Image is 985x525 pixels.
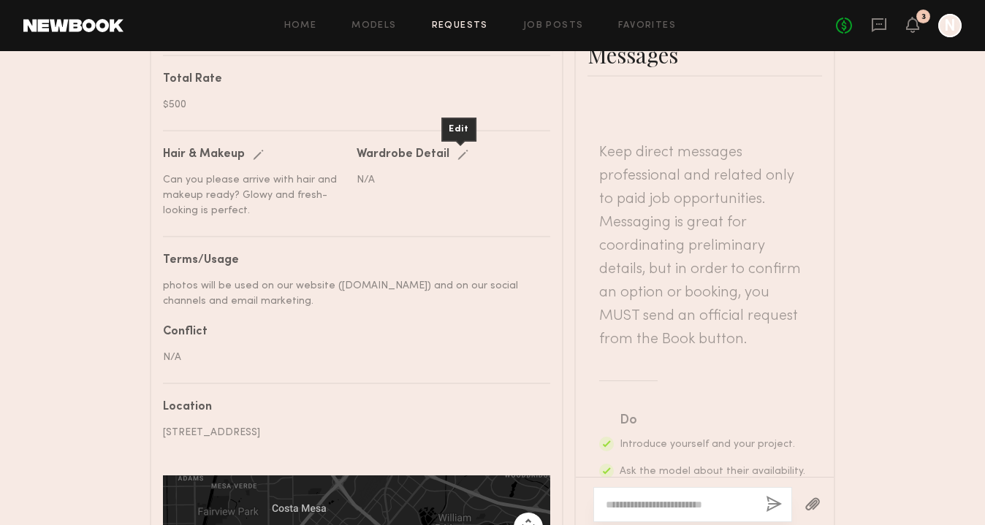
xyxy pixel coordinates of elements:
[357,149,449,161] div: Wardrobe Detail
[163,350,539,365] div: N/A
[163,255,539,267] div: Terms/Usage
[620,467,805,476] span: Ask the model about their availability.
[163,402,539,413] div: Location
[163,74,539,85] div: Total Rate
[357,172,539,188] div: N/A
[284,21,317,31] a: Home
[163,172,346,218] div: Can you please arrive with hair and makeup ready? Glowy and fresh-looking is perfect.
[441,118,476,142] div: Edit
[163,149,245,161] div: Hair & Makeup
[620,410,807,431] div: Do
[938,14,962,37] a: N
[163,97,539,112] div: $500
[587,40,822,69] div: Messages
[163,278,539,309] div: photos will be used on our website ([DOMAIN_NAME]) and on our social channels and email marketing.
[523,21,584,31] a: Job Posts
[163,326,539,338] div: Conflict
[599,141,810,351] header: Keep direct messages professional and related only to paid job opportunities. Messaging is great ...
[618,21,676,31] a: Favorites
[351,21,396,31] a: Models
[620,440,795,449] span: Introduce yourself and your project.
[432,21,488,31] a: Requests
[163,425,539,440] div: [STREET_ADDRESS]
[921,13,926,21] div: 3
